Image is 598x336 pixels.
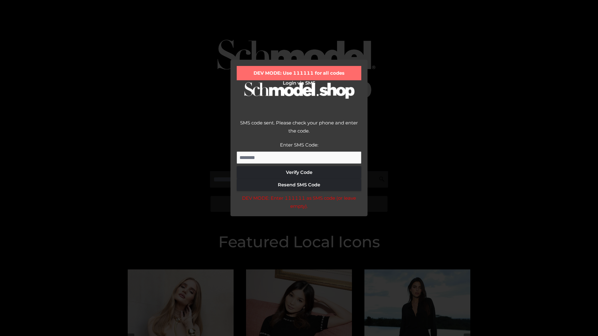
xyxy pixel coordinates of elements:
[237,194,361,210] div: DEV MODE: Enter 111111 as SMS code (or leave empty).
[237,80,361,86] h2: Login via SMS
[280,142,318,148] label: Enter SMS Code:
[237,166,361,179] button: Verify Code
[237,119,361,141] div: SMS code sent. Please check your phone and enter the code.
[237,179,361,191] button: Resend SMS Code
[237,66,361,80] div: DEV MODE: Use 111111 for all codes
